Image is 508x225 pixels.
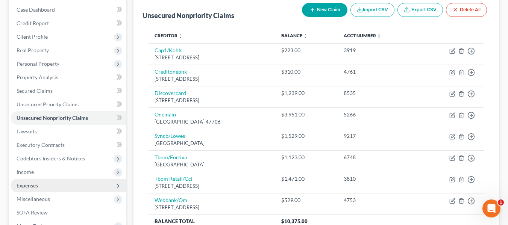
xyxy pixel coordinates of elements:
[281,68,331,76] div: $310.00
[17,101,79,107] span: Unsecured Priority Claims
[344,175,412,183] div: 3810
[17,88,53,94] span: Secured Claims
[155,204,269,211] div: [STREET_ADDRESS]
[17,74,58,80] span: Property Analysis
[350,3,394,17] button: Import CSV
[155,68,187,75] a: Creditonebnk
[11,98,126,111] a: Unsecured Priority Claims
[344,132,412,140] div: 9217
[344,154,412,161] div: 6748
[281,218,308,224] span: $10,375.00
[11,71,126,84] a: Property Analysis
[155,111,176,118] a: Onemain
[17,209,48,216] span: SOFA Review
[155,97,269,104] div: [STREET_ADDRESS]
[11,17,126,30] a: Credit Report
[303,34,308,38] i: unfold_more
[17,115,88,121] span: Unsecured Nonpriority Claims
[498,199,504,205] span: 1
[281,47,331,54] div: $223.00
[344,47,412,54] div: 3919
[377,34,381,38] i: unfold_more
[155,154,187,160] a: Tbom/Fortiva
[155,90,186,96] a: Discovercard
[281,33,308,38] a: Balance unfold_more
[11,84,126,98] a: Secured Claims
[155,47,182,53] a: Cap1/Kohls
[397,3,443,17] a: Export CSV
[281,154,331,161] div: $1,123.00
[17,196,50,202] span: Miscellaneous
[155,33,183,38] a: Creditor unfold_more
[302,3,347,17] button: New Claim
[281,89,331,97] div: $1,239.00
[11,3,126,17] a: Case Dashboard
[155,76,269,83] div: [STREET_ADDRESS]
[155,183,269,190] div: [STREET_ADDRESS]
[344,89,412,97] div: 8535
[344,33,381,38] a: Acct Number unfold_more
[155,140,269,147] div: [GEOGRAPHIC_DATA]
[17,142,65,148] span: Executory Contracts
[17,128,37,134] span: Lawsuits
[11,125,126,138] a: Lawsuits
[143,11,234,20] div: Unsecured Nonpriority Claims
[344,68,412,76] div: 4761
[155,197,187,203] a: Webbank/Om
[155,54,269,61] div: [STREET_ADDRESS]
[155,161,269,168] div: [GEOGRAPHIC_DATA]
[281,196,331,204] div: $529.00
[281,132,331,140] div: $1,529.00
[344,111,412,118] div: 5266
[281,111,331,118] div: $3,951.00
[17,33,48,40] span: Client Profile
[17,6,55,13] span: Case Dashboard
[11,206,126,219] a: SOFA Review
[482,199,500,217] iframe: Intercom live chat
[11,111,126,125] a: Unsecured Nonpriority Claims
[178,34,183,38] i: unfold_more
[17,20,49,26] span: Credit Report
[17,47,49,53] span: Real Property
[344,196,412,204] div: 4753
[155,118,269,125] div: [GEOGRAPHIC_DATA] 47706
[155,133,185,139] a: Syncb/Lowes
[11,138,126,152] a: Executory Contracts
[17,60,59,67] span: Personal Property
[17,182,38,189] span: Expenses
[155,175,193,182] a: Tbom Retail/Cci
[17,169,34,175] span: Income
[446,3,487,17] button: Delete All
[281,175,331,183] div: $1,471.00
[17,155,85,162] span: Codebtors Insiders & Notices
